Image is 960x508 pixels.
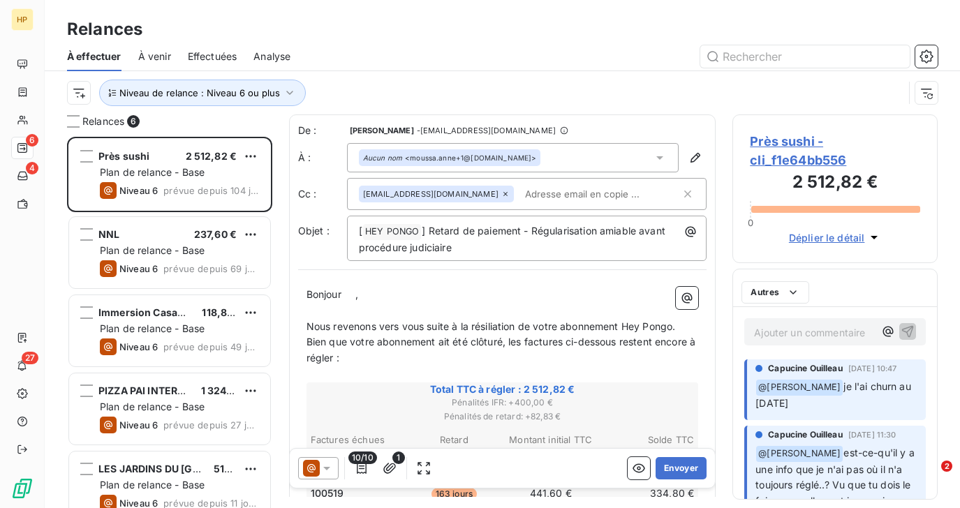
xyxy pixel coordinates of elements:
span: je l'ai churn au [DATE] [755,380,914,409]
span: Bonjour [307,288,341,300]
span: Immersion Casanova [98,306,202,318]
span: @ [PERSON_NAME] [756,446,843,462]
span: Pénalités de retard : + 82,83 € [309,410,697,423]
span: 0 [748,217,753,228]
span: Plan de relance - Base [100,479,205,491]
span: 237,60 € [194,228,237,240]
span: Niveau 6 [119,263,158,274]
td: 441,60 € [503,486,598,501]
span: Total TTC à régler : 2 512,82 € [309,382,697,396]
span: prévue depuis 104 jours [163,185,259,196]
th: Montant initial TTC [503,433,598,447]
span: [DATE] 11:30 [848,431,896,439]
input: Adresse email en copie ... [519,184,681,204]
span: De : [298,124,347,137]
h3: Relances [67,17,142,42]
span: Niveau 6 [119,419,158,431]
span: Près sushi [98,150,150,162]
span: [DATE] 10:47 [848,364,897,373]
input: Rechercher [700,45,910,68]
span: @ [PERSON_NAME] [756,380,843,396]
span: Niveau de relance : Niveau 6 ou plus [119,87,280,98]
span: Capucine Ouilleau [768,428,843,441]
span: 4 [26,162,38,174]
span: 6 [127,115,140,128]
span: - [EMAIL_ADDRESS][DOMAIN_NAME] [417,126,556,135]
span: PIZZA PAI INTERNATIONAL [98,384,229,396]
h3: 2 512,82 € [750,170,920,197]
span: Niveau 6 [119,341,158,352]
span: 1 324,80 € [201,384,253,396]
span: Analyse [253,50,290,63]
span: Niveau 6 [119,185,158,196]
div: grid [67,137,272,508]
th: Factures échues [310,433,405,447]
button: Déplier le détail [785,230,886,246]
span: 27 [22,352,38,364]
span: Plan de relance - Base [100,322,205,334]
em: Aucun nom [363,153,402,163]
div: <moussa.anne+1@[DOMAIN_NAME]> [363,153,537,163]
span: 2 512,82 € [186,150,237,162]
span: Bien que votre abonnement ait été clôturé, les factures ci-dessous restent encore à régler : [307,336,699,364]
span: Plan de relance - Base [100,166,205,178]
span: Objet : [298,225,330,237]
span: Capucine Ouilleau [768,362,843,375]
span: 6 [26,134,38,147]
span: Relances [82,114,124,128]
th: Solde TTC [600,433,695,447]
span: , [355,288,358,300]
span: Pénalités IFR : + 400,00 € [309,396,697,409]
img: Logo LeanPay [11,477,34,500]
span: [PERSON_NAME] [350,126,414,135]
button: Niveau de relance : Niveau 6 ou plus [99,80,306,106]
button: Envoyer [656,457,707,479]
span: ] Retard de paiement - Régularisation amiable avant procédure judiciaire [359,225,668,253]
span: À venir [138,50,171,63]
span: NNL [98,228,119,240]
iframe: Intercom live chat [913,461,946,494]
span: Nous revenons vers vous suite à la résiliation de votre abonnement Hey Pongo. [307,320,676,332]
div: HP [11,8,34,31]
span: 1 [392,451,405,464]
label: À : [298,151,347,165]
span: Effectuées [188,50,237,63]
span: 163 jours [431,488,477,500]
span: [EMAIL_ADDRESS][DOMAIN_NAME] [363,190,499,198]
span: prévue depuis 27 jours [163,419,259,431]
span: LES JARDINS DU [GEOGRAPHIC_DATA] [98,463,285,475]
span: 10/10 [348,451,377,464]
span: HEY PONGO [363,224,421,240]
span: 118,81 € [202,306,240,318]
span: À effectuer [67,50,121,63]
span: [ [359,225,362,237]
span: Déplier le détail [789,230,865,245]
td: 334,80 € [600,486,695,501]
span: 100519 [311,486,344,500]
span: Plan de relance - Base [100,401,205,412]
span: 2 [941,461,952,472]
span: Près sushi - cli_f1e64bb556 [750,132,920,170]
span: prévue depuis 69 jours [163,263,259,274]
span: 515,27 € [214,463,256,475]
label: Cc : [298,187,347,201]
button: Autres [741,281,809,304]
th: Retard [406,433,501,447]
span: Plan de relance - Base [100,244,205,256]
span: prévue depuis 49 jours [163,341,259,352]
